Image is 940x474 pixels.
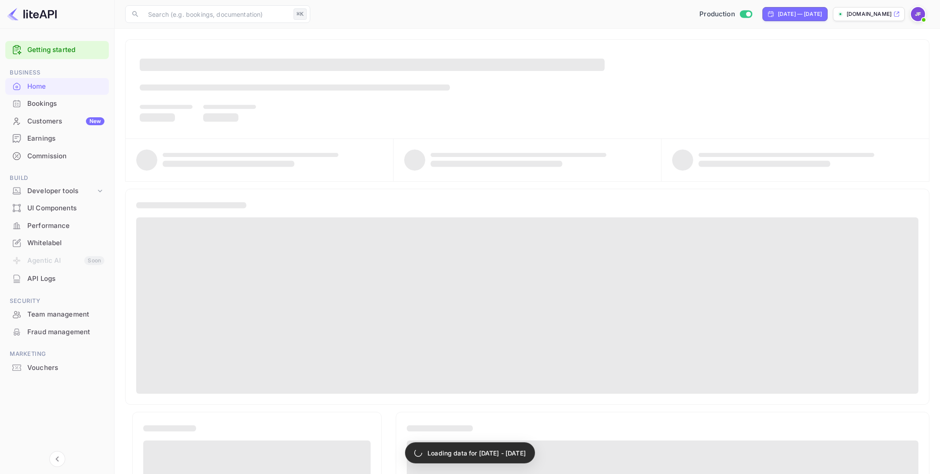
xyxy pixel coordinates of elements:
a: Getting started [27,45,104,55]
div: Vouchers [27,363,104,373]
a: Fraud management [5,324,109,340]
div: Fraud management [27,327,104,337]
div: Team management [5,306,109,323]
div: Developer tools [27,186,96,196]
div: Getting started [5,41,109,59]
div: Team management [27,310,104,320]
div: Customers [27,116,104,127]
p: [DOMAIN_NAME] [847,10,892,18]
a: API Logs [5,270,109,287]
span: Security [5,296,109,306]
span: Marketing [5,349,109,359]
div: UI Components [27,203,104,213]
div: API Logs [27,274,104,284]
div: Commission [27,151,104,161]
span: Business [5,68,109,78]
div: Home [27,82,104,92]
button: Collapse navigation [49,451,65,467]
span: Production [699,9,735,19]
div: Home [5,78,109,95]
div: Performance [5,217,109,235]
div: New [86,117,104,125]
div: CustomersNew [5,113,109,130]
div: Commission [5,148,109,165]
div: Click to change the date range period [762,7,828,21]
a: UI Components [5,200,109,216]
div: Performance [27,221,104,231]
a: Performance [5,217,109,234]
div: Whitelabel [27,238,104,248]
a: Team management [5,306,109,322]
div: Vouchers [5,359,109,377]
div: ⌘K [294,8,307,20]
div: Developer tools [5,183,109,199]
div: Earnings [27,134,104,144]
p: Loading data for [DATE] - [DATE] [427,448,526,458]
div: Whitelabel [5,235,109,252]
a: Whitelabel [5,235,109,251]
a: Bookings [5,95,109,112]
div: Bookings [27,99,104,109]
a: Earnings [5,130,109,146]
a: Vouchers [5,359,109,376]
a: CustomersNew [5,113,109,129]
div: Fraud management [5,324,109,341]
div: Earnings [5,130,109,147]
div: [DATE] — [DATE] [778,10,822,18]
a: Commission [5,148,109,164]
img: LiteAPI logo [7,7,57,21]
div: UI Components [5,200,109,217]
div: Switch to Sandbox mode [696,9,755,19]
a: Home [5,78,109,94]
img: Jenny Frimer [911,7,925,21]
input: Search (e.g. bookings, documentation) [143,5,290,23]
span: Build [5,173,109,183]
